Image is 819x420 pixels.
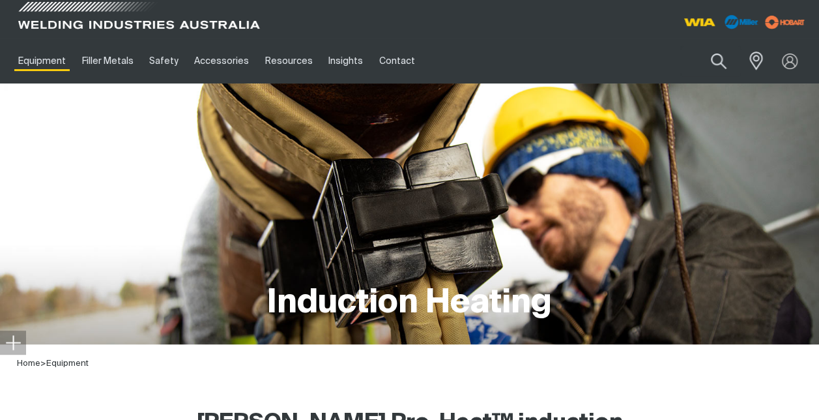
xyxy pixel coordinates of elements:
[10,38,609,83] nav: Main
[697,46,741,76] button: Search products
[17,359,40,368] a: Home
[40,359,46,368] span: >
[321,38,371,83] a: Insights
[46,359,89,368] a: Equipment
[761,12,809,32] img: miller
[186,38,257,83] a: Accessories
[257,38,321,83] a: Resources
[371,38,422,83] a: Contact
[5,335,21,350] img: hide socials
[267,282,552,325] h1: Induction Heating
[680,46,741,76] input: Product name or item number...
[10,38,74,83] a: Equipment
[74,38,141,83] a: Filler Metals
[141,38,186,83] a: Safety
